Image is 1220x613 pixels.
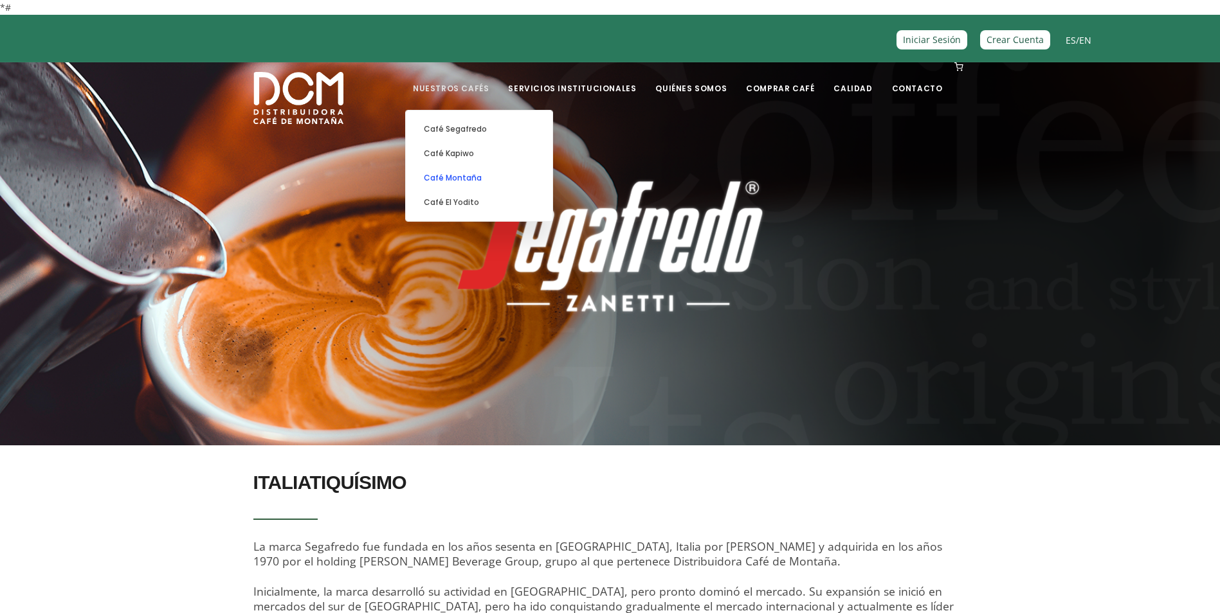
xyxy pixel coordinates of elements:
a: Nuestros Cafés [405,64,496,94]
a: Iniciar Sesión [897,30,967,49]
a: Crear Cuenta [980,30,1050,49]
a: Quiénes Somos [648,64,734,94]
a: Café Kapiwo [412,141,546,166]
a: Comprar Café [738,64,822,94]
a: Café El Yodito [412,190,546,215]
h2: ITALIATIQUÍSIMO [253,465,967,501]
a: Contacto [884,64,951,94]
a: EN [1079,34,1091,46]
a: Calidad [826,64,880,94]
a: Café Montaña [412,166,546,190]
a: Servicios Institucionales [500,64,644,94]
span: / [1066,33,1091,48]
a: Café Segafredo [412,117,546,141]
a: ES [1066,34,1076,46]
